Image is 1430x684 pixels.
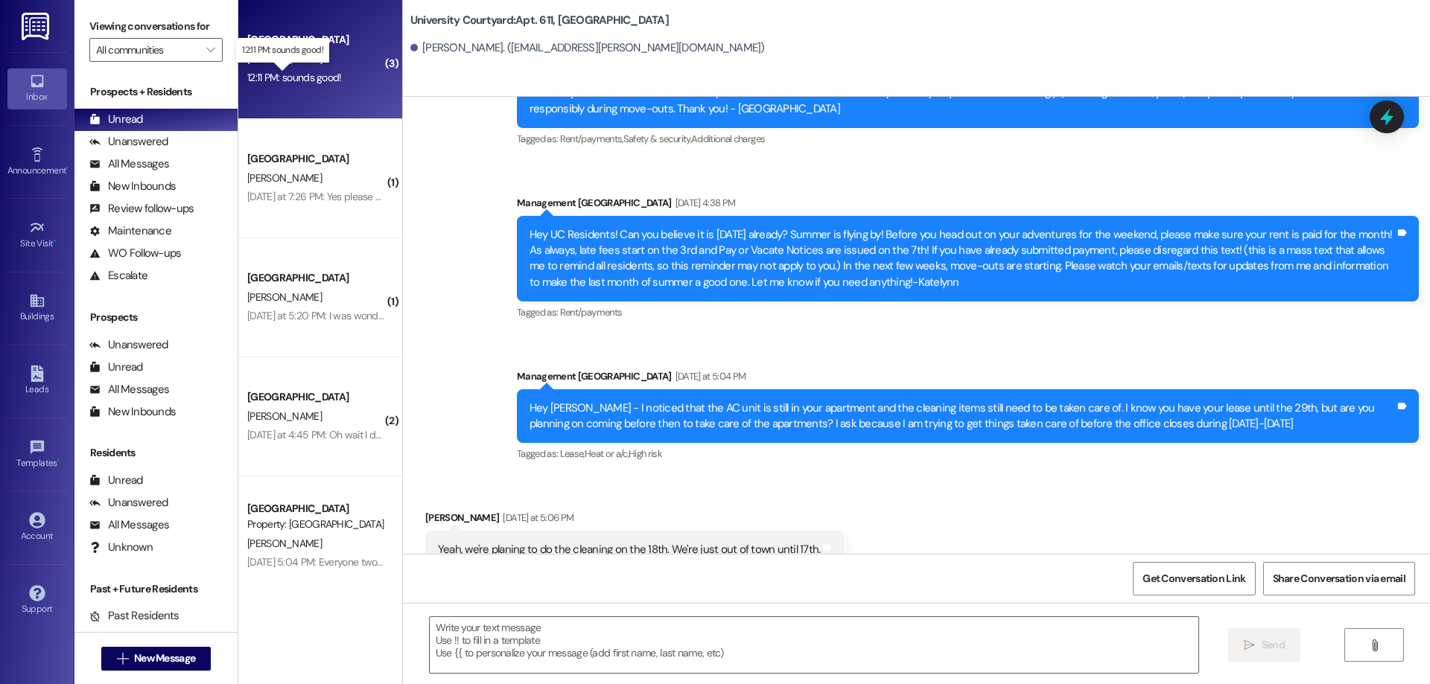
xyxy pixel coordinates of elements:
i:  [117,653,128,665]
span: Heat or a/c , [585,447,629,460]
div: Management [GEOGRAPHIC_DATA] [517,195,1419,216]
div: [GEOGRAPHIC_DATA] [247,270,385,286]
span: Get Conversation Link [1143,571,1245,586]
a: Support [7,581,67,621]
div: Prospects [74,310,238,325]
i:  [1369,639,1380,651]
div: [DATE] at 5:06 PM [499,510,573,525]
div: [DATE] 4:38 PM [672,195,736,211]
button: New Message [101,647,212,671]
div: [DATE] at 4:45 PM: Oh wait I don't know if there's any units available for fall. I think you ment... [247,428,681,441]
span: Additional charges [691,132,765,145]
div: Review follow-ups [89,201,194,217]
a: Account [7,508,67,548]
div: [PERSON_NAME] [425,510,845,531]
input: All communities [96,38,199,62]
div: Hey [PERSON_NAME] - I noticed that the AC unit is still in your apartment and the cleaning items ... [530,400,1395,432]
div: WO Follow-ups [89,246,181,261]
div: 12:11 PM: sounds good! [247,71,342,84]
a: Inbox [7,68,67,109]
label: Viewing conversations for [89,15,223,38]
div: Escalate [89,268,147,284]
div: Property: [GEOGRAPHIC_DATA] [247,517,385,532]
span: New Message [134,651,195,666]
span: [PERSON_NAME] [247,171,322,185]
span: • [66,163,69,173]
div: [GEOGRAPHIC_DATA] [247,32,385,48]
div: Management [GEOGRAPHIC_DATA] [517,368,1419,389]
a: Leads [7,361,67,401]
div: [DATE] at 5:20 PM: I was wondering if you have any unfinished apartments available and would it b... [247,309,901,322]
button: Send [1228,628,1300,662]
img: ResiDesk Logo [22,13,52,40]
div: Unread [89,473,143,488]
i:  [1244,639,1255,651]
div: Yeah, we're planing to do the cleaning on the 18th. We're just out of town until 17th. [438,542,821,557]
div: Unanswered [89,337,168,353]
div: Tagged as: [517,128,1419,150]
span: [PERSON_NAME] [247,537,322,550]
a: Buildings [7,288,67,328]
div: Tagged as: [517,443,1419,464]
b: University Courtyard: Apt. 611, [GEOGRAPHIC_DATA] [410,13,669,28]
div: All Messages [89,156,169,172]
div: Past Residents [89,608,179,624]
span: Rent/payments [560,306,623,319]
div: Past + Future Residents [74,581,238,597]
span: Send [1262,637,1285,653]
span: High risk [629,447,662,460]
div: Unread [89,112,143,127]
div: Residents [74,445,238,461]
div: [DATE] at 7:26 PM: Yes please give me more information. I am sincerely interested. Thanks [247,190,630,203]
div: New Inbounds [89,404,176,420]
span: [PERSON_NAME] [247,409,322,423]
div: Unanswered [89,495,168,511]
span: • [54,236,56,246]
div: Unanswered [89,134,168,150]
div: All Messages [89,517,169,533]
div: Maintenance [89,223,171,239]
span: • [57,456,60,466]
span: [PERSON_NAME] [247,290,322,304]
div: All Messages [89,382,169,397]
span: Safety & security , [623,132,691,145]
div: [DATE] at 5:04 PM [672,368,746,384]
div: [PERSON_NAME]. ([EMAIL_ADDRESS][PERSON_NAME][DOMAIN_NAME]) [410,40,765,56]
button: Get Conversation Link [1133,562,1255,595]
span: [PERSON_NAME] [247,52,322,65]
p: 12:11 PM: sounds good! [242,44,323,57]
div: [GEOGRAPHIC_DATA] [247,389,385,405]
span: Lease , [560,447,585,460]
button: Share Conversation via email [1263,562,1415,595]
span: Share Conversation via email [1273,571,1405,586]
i:  [206,44,214,56]
div: Tagged as: [517,301,1419,323]
a: Templates • [7,435,67,475]
span: Rent/payments , [560,132,623,145]
div: Unread [89,359,143,375]
div: Hey UC Residents! Can you believe it is [DATE] already? Summer is flying by! Before you head out ... [530,227,1395,291]
div: [GEOGRAPHIC_DATA] [247,501,385,517]
div: Unknown [89,540,153,555]
a: Site Visit • [7,215,67,255]
div: [GEOGRAPHIC_DATA] [247,151,385,167]
div: Prospects + Residents [74,84,238,100]
div: New Inbounds [89,179,176,194]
